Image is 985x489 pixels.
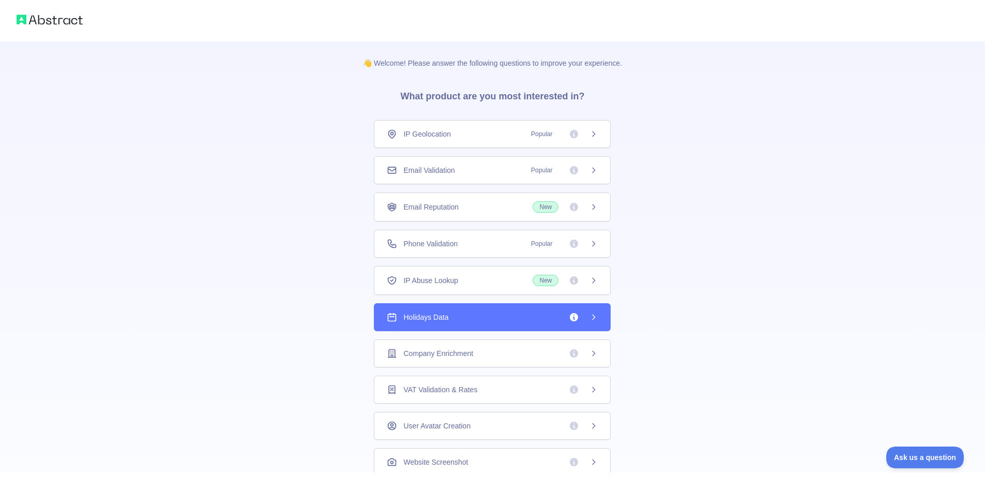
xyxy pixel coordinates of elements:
span: Phone Validation [403,239,458,249]
span: Popular [525,129,558,139]
h3: What product are you most interested in? [384,68,601,120]
span: Popular [525,239,558,249]
span: Company Enrichment [403,348,473,359]
iframe: Toggle Customer Support [886,447,964,468]
span: VAT Validation & Rates [403,384,477,395]
span: Holidays Data [403,312,448,322]
img: Abstract logo [17,12,83,27]
span: IP Geolocation [403,129,451,139]
span: Email Validation [403,165,454,175]
span: Email Reputation [403,202,459,212]
span: Popular [525,165,558,175]
span: New [533,201,558,213]
span: User Avatar Creation [403,421,471,431]
span: IP Abuse Lookup [403,275,458,286]
p: 👋 Welcome! Please answer the following questions to improve your experience. [346,41,639,68]
span: Website Screenshot [403,457,468,467]
span: New [533,275,558,286]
